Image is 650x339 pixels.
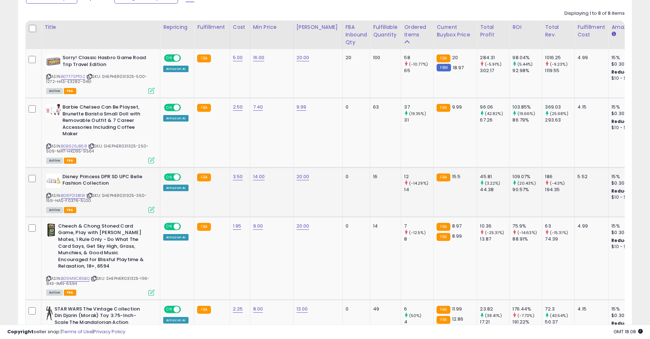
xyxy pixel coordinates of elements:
[61,143,87,149] a: B0B626JB68
[545,67,574,74] div: 1119.55
[233,104,243,111] a: 2.50
[485,61,502,67] small: (-5.91%)
[437,306,450,314] small: FBA
[253,23,290,31] div: Min Price
[373,23,398,39] div: Fulfillable Quantity
[62,54,150,70] b: Sorry! Classic Hasbro Game Road Trip Travel Edition
[452,305,462,312] span: 11.99
[545,306,574,312] div: 72.3
[485,313,502,318] small: (38.41%)
[197,173,211,181] small: FBA
[163,317,188,323] div: Amazon AI
[404,306,433,312] div: 6
[94,328,125,335] a: Privacy Policy
[480,186,509,193] div: 44.38
[452,173,461,180] span: 15.5
[437,316,450,324] small: FBA
[58,223,146,272] b: Cheech & Chong Stoned Card Game, Play with [PERSON_NAME] Mates, 1 Rule Only - Do What The Card Sa...
[517,111,535,116] small: (19.66%)
[373,104,395,110] div: 63
[346,54,365,61] div: 20
[233,223,242,230] a: 1.95
[550,61,568,67] small: (-9.23%)
[296,104,307,111] a: 9.99
[46,74,147,84] span: | SKU: SHEPHER031325-500-1272-HAS-E3282-0451
[253,305,263,313] a: 8.00
[437,23,474,39] div: Current Buybox Price
[409,180,428,186] small: (-14.29%)
[296,173,309,180] a: 20.00
[512,104,542,110] div: 103.85%
[480,236,509,242] div: 13.87
[180,105,191,111] span: OFF
[452,316,464,322] span: 12.86
[44,23,157,31] div: Title
[373,306,395,312] div: 49
[545,104,574,110] div: 369.03
[163,234,188,241] div: Amazon AI
[165,105,174,111] span: ON
[233,173,243,180] a: 3.50
[46,158,63,164] span: All listings currently available for purchase on Amazon
[517,180,536,186] small: (20.43%)
[165,223,174,229] span: ON
[180,174,191,180] span: OFF
[577,306,603,312] div: 4.15
[46,54,61,69] img: 51XiZ2s6BqL._SL40_.jpg
[614,328,643,335] span: 2025-10-7 18:08 GMT
[61,276,90,282] a: B09M9C85BQ
[550,111,568,116] small: (25.68%)
[512,236,542,242] div: 88.91%
[550,180,565,186] small: (-4.3%)
[485,180,500,186] small: (3.22%)
[512,23,539,31] div: ROI
[409,61,428,67] small: (-10.77%)
[46,173,155,212] div: ASIN:
[165,174,174,180] span: ON
[437,54,450,62] small: FBA
[253,223,263,230] a: 9.00
[512,54,542,61] div: 98.04%
[64,158,76,164] span: FBA
[512,223,542,229] div: 75.9%
[404,186,433,193] div: 14
[409,230,426,235] small: (-12.5%)
[512,117,542,123] div: 86.79%
[253,54,265,61] a: 16.00
[437,173,450,181] small: FBA
[46,54,155,93] div: ASIN:
[373,173,395,180] div: 16
[550,230,568,235] small: (-15.31%)
[253,104,263,111] a: 7.40
[577,173,603,180] div: 5.52
[253,173,265,180] a: 14.00
[577,223,603,229] div: 4.99
[64,88,76,94] span: FBA
[437,223,450,231] small: FBA
[46,104,155,163] div: ASIN:
[517,230,537,235] small: (-14.63%)
[64,207,76,213] span: FBA
[346,223,365,229] div: 0
[346,306,365,312] div: 0
[197,23,226,31] div: Fulfillment
[46,193,147,203] span: | SKU: SHEPHER031325-350-159-HAS-F0376-5L00
[180,306,191,312] span: OFF
[163,66,188,72] div: Amazon AI
[452,104,462,110] span: 9.99
[197,54,211,62] small: FBA
[180,223,191,229] span: OFF
[517,61,533,67] small: (5.44%)
[197,306,211,314] small: FBA
[545,223,574,229] div: 63
[233,23,247,31] div: Cost
[404,23,430,39] div: Ordered Items
[480,67,509,74] div: 302.17
[485,230,504,235] small: (-25.31%)
[64,290,76,296] span: FBA
[296,305,308,313] a: 13.00
[404,54,433,61] div: 58
[165,306,174,312] span: ON
[346,104,365,110] div: 0
[61,74,85,80] a: B07F7SPTG2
